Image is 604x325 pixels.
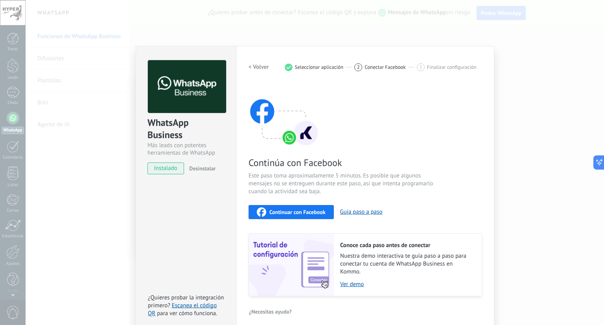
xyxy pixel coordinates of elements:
[249,60,269,74] button: < Volver
[186,162,215,174] button: Desinstalar
[340,242,474,249] h2: Conoce cada paso antes de conectar
[427,64,477,70] span: Finalizar configuración
[295,64,344,70] span: Seleccionar aplicación
[249,84,319,147] img: connect with facebook
[157,310,217,317] span: para ver cómo funciona.
[340,252,474,276] span: Nuestra demo interactiva te guía paso a paso para conectar tu cuenta de WhatsApp Business en Kommo.
[148,294,224,309] span: ¿Quieres probar la integración primero?
[249,205,334,219] button: Continuar con Facebook
[147,142,225,157] div: Más leads con potentes herramientas de WhatsApp
[147,116,225,142] div: WhatsApp Business
[148,60,226,113] img: logo_main.png
[249,306,292,318] button: ¿Necesitas ayuda?
[189,165,215,172] span: Desinstalar
[269,209,326,215] span: Continuar con Facebook
[249,309,292,314] span: ¿Necesitas ayuda?
[357,64,360,70] span: 2
[148,162,184,174] span: instalado
[249,157,436,169] span: Continúa con Facebook
[249,63,269,71] h2: < Volver
[249,172,436,196] span: Este paso toma aproximadamente 5 minutos. Es posible que algunos mensajes no se entreguen durante...
[419,64,422,70] span: 3
[365,64,406,70] span: Conectar Facebook
[340,208,383,216] button: Guía paso a paso
[340,281,474,288] a: Ver demo
[148,302,217,317] a: Escanea el código QR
